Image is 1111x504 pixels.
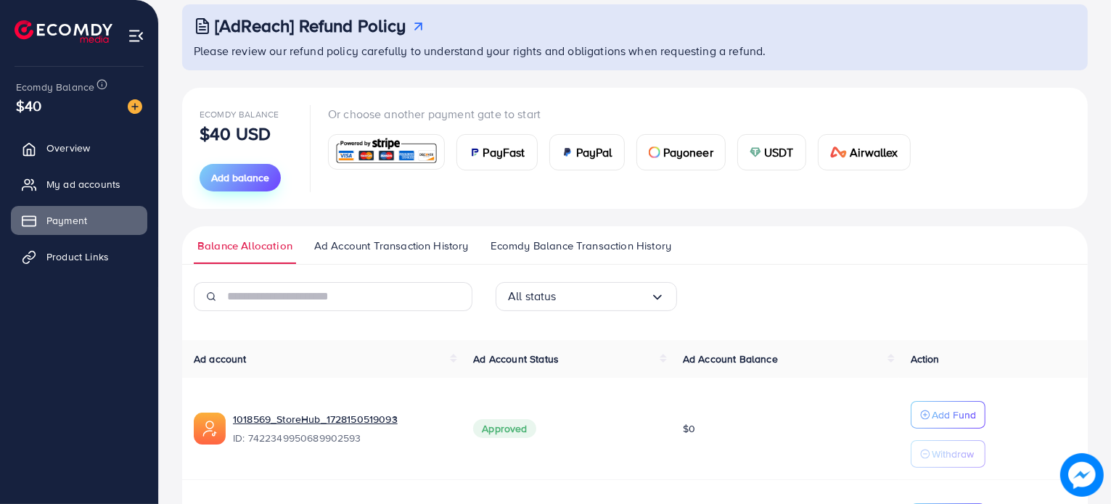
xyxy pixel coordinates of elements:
[562,146,573,158] img: card
[764,144,794,161] span: USDT
[197,238,292,254] span: Balance Allocation
[557,285,650,307] input: Search for option
[46,141,90,155] span: Overview
[508,285,557,307] span: All status
[576,144,612,161] span: PayPal
[11,170,147,199] a: My ad accounts
[932,445,974,463] p: Withdraw
[194,413,226,445] img: ic-ads-acc.e4c84228.svg
[11,242,147,271] a: Product Links
[549,134,625,170] a: cardPayPal
[194,352,247,366] span: Ad account
[496,282,677,311] div: Search for option
[1062,455,1101,494] img: image
[932,406,976,424] p: Add Fund
[128,99,142,114] img: image
[16,95,41,116] span: $40
[818,134,911,170] a: cardAirwallex
[456,134,538,170] a: cardPayFast
[737,134,806,170] a: cardUSDT
[233,412,450,445] div: <span class='underline'>1018569_StoreHub_1728150519093</span></br>7422349950689902593
[830,146,848,158] img: card
[46,213,87,228] span: Payment
[200,108,279,120] span: Ecomdy Balance
[649,146,660,158] img: card
[314,238,469,254] span: Ad Account Transaction History
[128,28,144,44] img: menu
[211,170,269,185] span: Add balance
[473,419,536,438] span: Approved
[11,133,147,162] a: Overview
[911,440,985,468] button: Withdraw
[636,134,726,170] a: cardPayoneer
[200,125,271,142] p: $40 USD
[663,144,713,161] span: Payoneer
[46,177,120,191] span: My ad accounts
[328,105,922,123] p: Or choose another payment gate to start
[911,401,985,429] button: Add Fund
[683,421,695,436] span: $0
[15,20,112,43] img: logo
[750,146,761,158] img: card
[850,144,898,161] span: Airwallex
[683,352,778,366] span: Ad Account Balance
[483,144,525,161] span: PayFast
[491,238,671,254] span: Ecomdy Balance Transaction History
[469,146,480,158] img: card
[333,136,440,168] img: card
[215,15,406,36] h3: [AdReach] Refund Policy
[194,42,1079,59] p: Please review our refund policy carefully to understand your rights and obligations when requesti...
[200,164,281,191] button: Add balance
[473,352,559,366] span: Ad Account Status
[233,412,398,426] a: 1018569_StoreHub_1728150519093
[46,249,109,264] span: Product Links
[233,431,450,445] span: ID: 7422349950689902593
[911,352,940,366] span: Action
[328,134,445,170] a: card
[11,206,147,235] a: Payment
[16,80,94,94] span: Ecomdy Balance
